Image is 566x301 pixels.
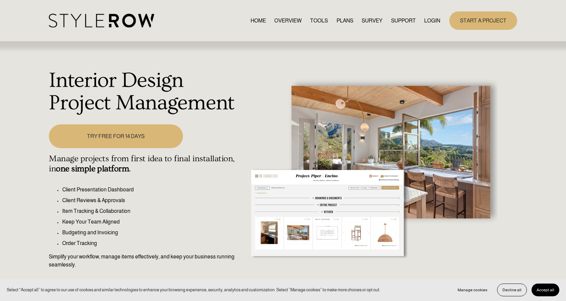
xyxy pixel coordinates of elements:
[453,284,492,296] button: Manage cookies
[391,17,416,25] span: SUPPORT
[337,16,353,25] a: PLANS
[537,288,554,292] span: Accept all
[49,253,242,269] p: Simplify your workflow, manage items effectively, and keep your business running seamlessly.
[62,186,242,194] p: Client Presentation Dashboard
[62,196,242,204] p: Client Reviews & Approvals
[310,16,328,25] a: TOOLS
[458,288,487,292] span: Manage cookies
[62,207,242,215] p: Item Tracking & Collaboration
[49,124,183,148] a: TRY FREE FOR 14 DAYS
[7,287,380,293] p: Select “Accept all” to agree to our use of cookies and similar technologies to enhance your brows...
[532,284,559,296] button: Accept all
[251,16,266,25] a: HOME
[62,218,242,226] p: Keep Your Team Aligned
[49,14,154,27] img: StyleRow
[502,288,522,292] span: Decline all
[49,154,242,174] h4: Manage projects from first idea to final installation, in .
[362,16,382,25] a: SURVEY
[391,16,416,25] a: folder dropdown
[56,164,129,174] strong: one simple platform
[62,239,242,247] p: Order Tracking
[449,11,517,30] a: START A PROJECT
[62,229,242,237] p: Budgeting and Invoicing
[424,16,440,25] a: LOGIN
[49,69,242,115] h1: Interior Design Project Management
[497,284,527,296] button: Decline all
[274,16,302,25] a: OVERVIEW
